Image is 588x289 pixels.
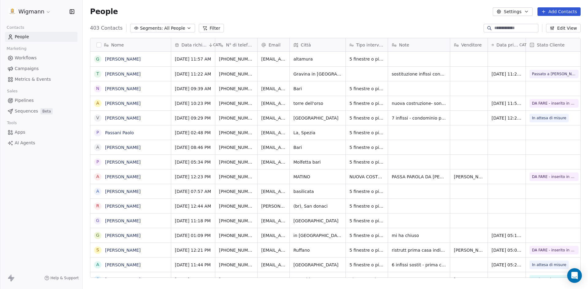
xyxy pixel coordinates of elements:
[5,64,77,74] a: Campaigns
[450,38,488,51] div: Venditore
[96,56,100,62] div: G
[492,232,522,239] span: [DATE] 05:16 PM
[5,95,77,106] a: Pipelines
[454,174,484,180] span: [PERSON_NAME]
[293,71,342,77] span: Gravina in [GEOGRAPHIC_DATA]
[349,56,384,62] span: 5 finestre o più di 5
[4,23,27,32] span: Contacts
[261,115,286,121] span: [EMAIL_ADDRESS][DOMAIN_NAME]
[15,76,51,83] span: Metrics & Events
[96,144,99,150] div: A
[219,56,254,62] span: [PHONE_NUMBER]
[492,247,522,253] span: [DATE] 05:04 PM
[7,6,52,17] button: Wigmann
[219,130,254,136] span: [PHONE_NUMBER]
[44,276,79,280] a: Help & Support
[105,72,141,76] a: [PERSON_NAME]
[105,233,141,238] a: [PERSON_NAME]
[532,262,566,268] span: In attesa di misure
[15,129,25,135] span: Apps
[261,232,286,239] span: [EMAIL_ADDRESS][DOMAIN_NAME]
[461,42,482,48] span: Venditore
[293,188,342,195] span: basilicata
[96,71,99,77] div: T
[111,42,124,48] span: Nome
[219,247,254,253] span: [PHONE_NUMBER]
[175,218,211,224] span: [DATE] 11:18 PM
[105,130,134,135] a: Passani Paolo
[349,276,384,283] span: Ristrutturazione. Più di 6 porte e finestre.
[261,188,286,195] span: [EMAIL_ADDRESS][DOMAIN_NAME]
[96,173,99,180] div: A
[293,218,342,224] span: [GEOGRAPHIC_DATA]
[4,87,20,96] span: Sales
[488,38,526,51] div: Data primo contattoCAT
[175,144,211,150] span: [DATE] 08:46 PM
[96,188,99,195] div: A
[349,86,384,92] span: 5 finestre o più di 5
[105,101,141,106] a: [PERSON_NAME]
[293,115,342,121] span: [GEOGRAPHIC_DATA]
[496,42,518,48] span: Data primo contatto
[392,174,446,180] span: PASSA PAROLA DA [PERSON_NAME] - MIA CLIENTE- appuntamento [DATE] 20.09 - non ha fretta- a novembr...
[349,188,384,195] span: 5 finestre o più di 5
[346,38,388,51] div: Tipo intervento
[219,71,254,77] span: [PHONE_NUMBER]
[15,97,34,104] span: Pipelines
[219,159,254,165] span: [PHONE_NUMBER]
[349,130,384,136] span: 5 finestre o più di 5
[293,262,342,268] span: [GEOGRAPHIC_DATA]
[219,86,254,92] span: [PHONE_NUMBER]
[532,174,576,180] span: DA FARE - inserito in cartella
[175,100,211,106] span: [DATE] 10:23 PM
[519,43,526,47] span: CAT
[96,247,99,253] div: S
[261,130,286,136] span: [EMAIL_ADDRESS][DOMAIN_NAME]
[219,188,254,195] span: [PHONE_NUMBER]
[349,203,384,209] span: 5 finestre o più di 5
[293,247,342,253] span: Ruffano
[175,86,211,92] span: [DATE] 09:39 AM
[492,71,522,77] span: [DATE] 11:24 AM
[293,232,342,239] span: in [GEOGRAPHIC_DATA], [GEOGRAPHIC_DATA]
[493,7,532,16] button: Settings
[392,71,446,77] span: sostituzione infissi condominio 3 piano. ora alluminio verde - vorrebbe pvc bianco eff legno o po...
[105,57,141,61] a: [PERSON_NAME]
[392,115,446,121] span: 7 infissi - condominio pt - FORN + POSA -- ora legno -- pvc bianco -- prima richiesta, non mi dic...
[175,115,211,121] span: [DATE] 09:29 PM
[349,159,384,165] span: 5 finestre o più di 5
[90,38,171,51] div: Nome
[9,8,16,15] img: 1630668995401.jpeg
[392,262,446,268] span: 6 infissi sostit - prima casa condominio 5 piano no vincoli -- entro l'anno per usufruire del 50%...
[90,24,123,32] span: 403 Contacts
[219,144,254,150] span: [PHONE_NUMBER]
[293,100,342,106] span: torre dell'orso
[96,203,99,209] div: R
[293,203,342,209] span: (br), San donaci
[293,144,342,150] span: Bari
[349,262,384,268] span: 5 finestre o più di 5
[105,277,141,282] a: [PERSON_NAME]
[301,42,311,48] span: Città
[105,262,141,267] a: [PERSON_NAME]
[175,232,211,239] span: [DATE] 01:09 PM
[392,100,446,106] span: nuova costruzione- sono agli impianti casa vacanze 2 casa - vuole alluminio fascia media bianco c...
[4,44,29,53] span: Marketing
[293,86,342,92] span: Bari
[213,43,220,47] span: CAT
[175,247,211,253] span: [DATE] 12:21 PM
[269,42,281,48] span: Email
[293,130,342,136] span: La, Spezia
[4,118,19,128] span: Tools
[105,116,141,120] a: [PERSON_NAME]
[261,100,286,106] span: [EMAIL_ADDRESS][DOMAIN_NAME]
[392,247,446,253] span: ristrutt prima casa indipendente, casa in cui si trasferirà - ora stanno agli impianti.. 12 infis...
[96,115,99,121] div: V
[175,276,211,283] span: [DATE] 05:34 PM
[96,85,99,92] div: N
[532,115,566,121] span: In attesa di misure
[5,138,77,148] a: AI Agents
[175,174,211,180] span: [DATE] 12:23 PM
[261,218,286,224] span: [EMAIL_ADDRESS][DOMAIN_NAME]
[261,159,286,165] span: [EMAIL_ADDRESS][DOMAIN_NAME]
